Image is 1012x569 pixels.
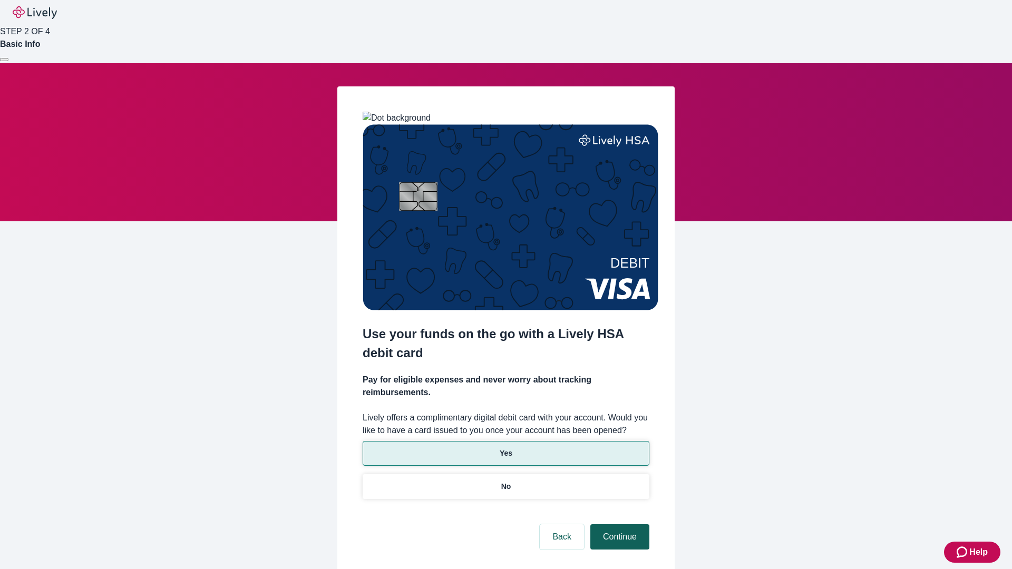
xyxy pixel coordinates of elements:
[500,448,512,459] p: Yes
[957,546,969,558] svg: Zendesk support icon
[363,112,431,124] img: Dot background
[363,374,649,399] h4: Pay for eligible expenses and never worry about tracking reimbursements.
[501,481,511,492] p: No
[944,542,1000,563] button: Zendesk support iconHelp
[363,411,649,437] label: Lively offers a complimentary digital debit card with your account. Would you like to have a card...
[363,124,658,310] img: Debit card
[540,524,584,550] button: Back
[13,6,57,19] img: Lively
[363,325,649,362] h2: Use your funds on the go with a Lively HSA debit card
[969,546,988,558] span: Help
[363,441,649,466] button: Yes
[363,474,649,499] button: No
[590,524,649,550] button: Continue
